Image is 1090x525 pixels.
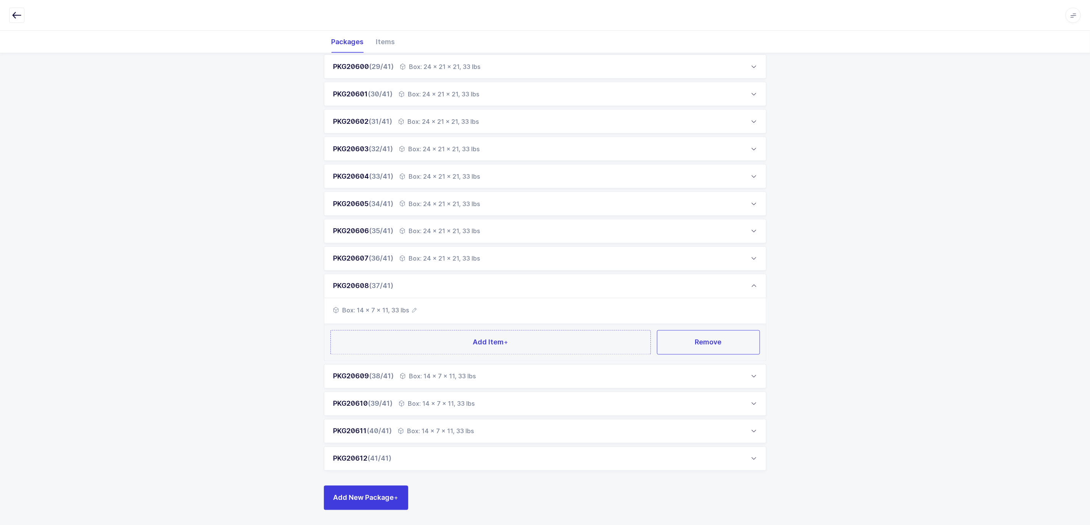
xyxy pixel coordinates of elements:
button: Add New Package+ [324,486,408,510]
button: Add Item+ [330,330,651,355]
div: Box: 14 x 7 x 11, 33 lbs [399,399,475,408]
div: PKG20612(41/41) [324,447,766,471]
div: PKG20608 [333,282,394,291]
div: Packages [325,30,370,53]
div: PKG20607 [333,254,394,263]
div: PKG20602 [333,117,393,126]
div: PKG20608(37/41) [324,298,766,361]
span: Remove [695,338,722,347]
div: PKG20609 [333,372,394,381]
div: Box: 24 x 21 x 21, 33 lbs [399,117,479,126]
div: Box: 14 x 7 x 11, 33 lbs [398,427,474,436]
span: (33/41) [369,172,394,180]
div: PKG20609(38/41) Box: 14 x 7 x 11, 33 lbs [324,364,766,389]
div: PKG20601(30/41) Box: 24 x 21 x 21, 33 lbs [324,82,766,106]
div: PKG20600(29/41) Box: 24 x 21 x 21, 33 lbs [324,54,766,79]
div: Box: 24 x 21 x 21, 33 lbs [400,254,480,263]
div: Box: 14 x 7 x 11, 33 lbs [400,372,476,381]
div: PKG20601 [333,90,393,99]
div: Items [370,30,401,53]
div: PKG20612 [333,454,392,463]
div: PKG20611(40/41) Box: 14 x 7 x 11, 33 lbs [324,419,766,443]
span: (37/41) [369,282,394,290]
span: (30/41) [368,90,393,98]
button: Box: 14 x 7 x 11, 33 lbs [333,306,417,315]
div: PKG20606 [333,227,394,236]
div: PKG20610(39/41) Box: 14 x 7 x 11, 33 lbs [324,392,766,416]
span: + [504,338,508,346]
div: PKG20605 [333,199,394,208]
span: Add Item [473,338,508,347]
div: PKG20604 [333,172,394,181]
button: Remove [657,330,760,355]
span: (32/41) [369,145,393,153]
div: PKG20603(32/41) Box: 24 x 21 x 21, 33 lbs [324,137,766,161]
div: PKG20610 [333,399,393,408]
span: (41/41) [368,455,392,463]
span: (40/41) [367,427,392,435]
span: (29/41) [369,62,394,70]
div: Box: 24 x 21 x 21, 33 lbs [399,90,480,99]
span: (39/41) [368,400,393,408]
span: (36/41) [369,254,394,262]
div: PKG20600 [333,62,394,71]
div: PKG20607(36/41) Box: 24 x 21 x 21, 33 lbs [324,246,766,271]
div: PKG20606(35/41) Box: 24 x 21 x 21, 33 lbs [324,219,766,243]
span: (35/41) [369,227,394,235]
div: Box: 24 x 21 x 21, 33 lbs [400,62,481,71]
div: PKG20605(34/41) Box: 24 x 21 x 21, 33 lbs [324,192,766,216]
div: PKG20602(31/41) Box: 24 x 21 x 21, 33 lbs [324,109,766,134]
span: + [394,494,399,502]
div: Box: 24 x 21 x 21, 33 lbs [400,199,480,208]
span: Add New Package [333,493,399,503]
span: (34/41) [369,200,394,208]
span: (38/41) [369,372,394,380]
div: Box: 24 x 21 x 21, 33 lbs [400,172,480,181]
div: PKG20611 [333,427,392,436]
div: Box: 24 x 21 x 21, 33 lbs [399,144,480,154]
div: PKG20603 [333,144,393,154]
div: PKG20608(37/41) [324,274,766,298]
div: PKG20604(33/41) Box: 24 x 21 x 21, 33 lbs [324,164,766,189]
span: (31/41) [369,117,393,125]
div: Box: 24 x 21 x 21, 33 lbs [400,227,480,236]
